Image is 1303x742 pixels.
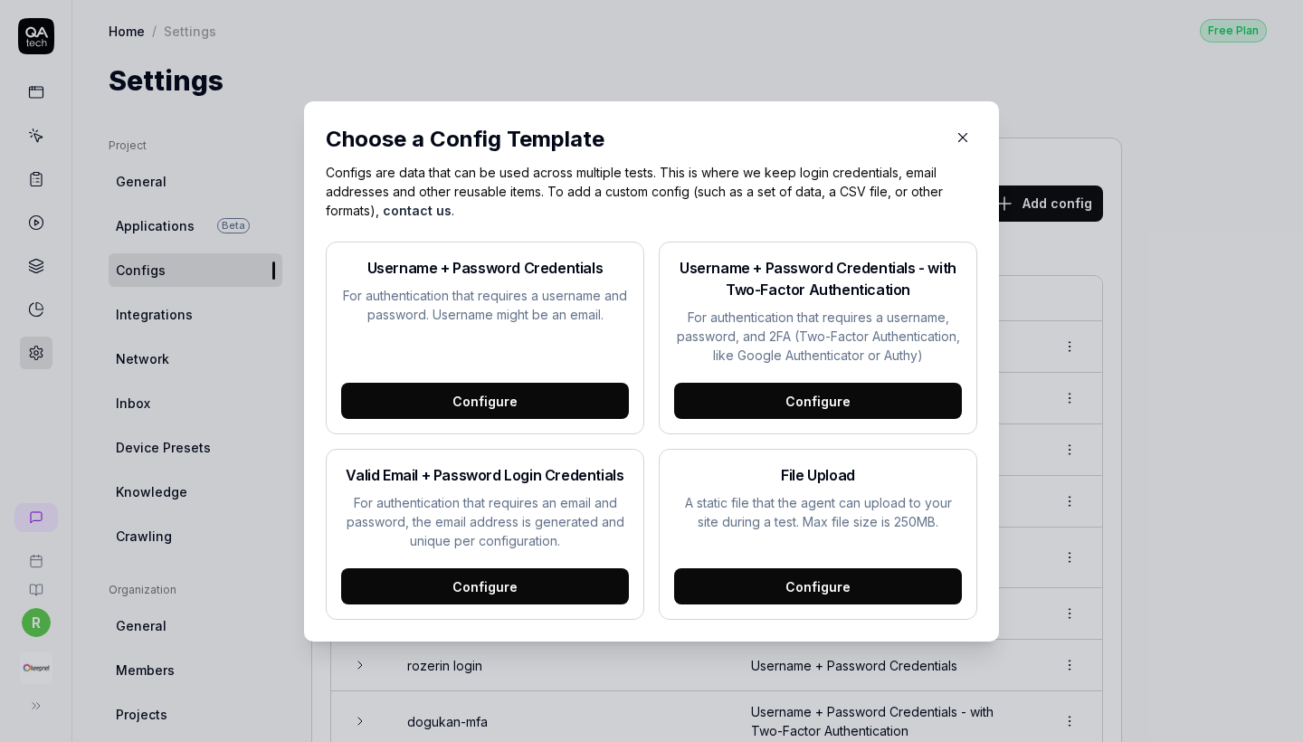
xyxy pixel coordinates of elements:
p: A static file that the agent can upload to your site during a test. Max file size is 250MB. [674,493,962,531]
p: For authentication that requires a username, password, and 2FA (Two-Factor Authentication, like G... [674,308,962,365]
div: Configure [674,568,962,604]
h2: Valid Email + Password Login Credentials [341,464,629,486]
div: Configure [341,383,629,419]
div: Choose a Config Template [326,123,941,156]
button: Username + Password CredentialsFor authentication that requires a username and password. Username... [326,242,644,434]
h2: Username + Password Credentials [341,257,629,279]
a: contact us [383,203,452,218]
button: Valid Email + Password Login CredentialsFor authentication that requires an email and password, t... [326,449,644,620]
button: Close Modal [948,123,977,152]
p: For authentication that requires a username and password. Username might be an email. [341,286,629,324]
h2: Username + Password Credentials - with Two-Factor Authentication [674,257,962,300]
button: Username + Password Credentials - with Two-Factor AuthenticationFor authentication that requires ... [659,242,977,434]
div: Configure [674,383,962,419]
p: For authentication that requires an email and password, the email address is generated and unique... [341,493,629,550]
p: Configs are data that can be used across multiple tests. This is where we keep login credentials,... [326,163,977,220]
div: Configure [341,568,629,604]
h2: File Upload [674,464,962,486]
button: File UploadA static file that the agent can upload to your site during a test. Max file size is 2... [659,449,977,620]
